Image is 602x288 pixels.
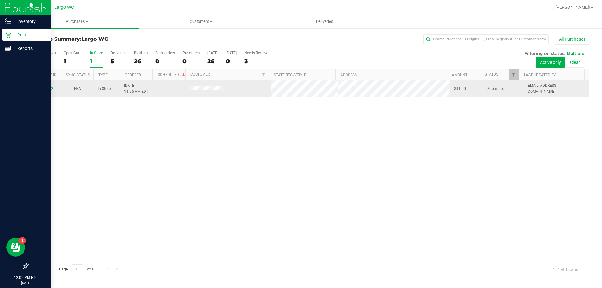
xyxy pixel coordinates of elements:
input: 1 [72,264,83,274]
a: Filter [509,69,519,80]
span: [DATE] 11:56 AM EDT [124,83,148,95]
div: 0 [226,58,237,65]
div: PickUps [134,51,148,55]
span: Submitted [487,86,505,92]
div: [DATE] [226,51,237,55]
span: $91.00 [454,86,466,92]
span: Largo WC [82,36,108,42]
div: Back-orders [155,51,175,55]
p: Retail [11,31,49,39]
a: Sync Status [66,73,90,77]
h3: Purchase Summary: [28,36,215,42]
span: Customers [139,19,262,24]
button: All Purchases [555,34,589,45]
a: Last Updated By [524,73,556,77]
div: In Store [90,51,103,55]
button: Active only [536,57,565,68]
p: Inventory [11,18,49,25]
input: Search Purchase ID, Original ID, State Registry ID or Customer Name... [423,34,549,44]
th: Address [335,69,447,80]
span: In-Store [98,86,111,92]
div: 0 [155,58,175,65]
span: 1 - 1 of 1 items [548,264,583,274]
inline-svg: Inventory [5,18,11,24]
a: Type [98,73,108,77]
span: Purchases [15,19,139,24]
a: Customers [139,15,263,28]
a: Deliveries [263,15,387,28]
a: State Registry ID [274,73,307,77]
iframe: Resource center unread badge [18,237,26,244]
span: Deliveries [308,19,342,24]
a: 12008302 [36,86,53,91]
a: Customer [190,72,210,76]
inline-svg: Retail [5,32,11,38]
div: Open Carts [64,51,82,55]
div: [DATE] [207,51,218,55]
div: Needs Review [244,51,267,55]
button: Clear [566,57,584,68]
span: Page of 1 [54,264,99,274]
span: Hi, [PERSON_NAME]! [549,5,590,10]
div: 26 [207,58,218,65]
iframe: Resource center [6,238,25,257]
div: 5 [110,58,126,65]
span: Largo WC [54,5,74,10]
div: 0 [182,58,200,65]
div: 26 [134,58,148,65]
a: Ordered [125,73,141,77]
div: 1 [64,58,82,65]
p: Reports [11,45,49,52]
a: Scheduled [158,72,186,77]
div: Deliveries [110,51,126,55]
a: Amount [452,73,467,77]
div: Pre-orders [182,51,200,55]
p: 12:02 PM EDT [3,275,49,280]
p: [DATE] [3,280,49,285]
div: 1 [90,58,103,65]
button: N/A [74,86,81,92]
a: Status [485,72,498,76]
span: Not Applicable [74,86,81,91]
a: Filter [258,69,269,80]
div: 3 [244,58,267,65]
a: Purchases [15,15,139,28]
span: Multiple [567,51,584,56]
span: [EMAIL_ADDRESS][DOMAIN_NAME] [527,83,585,95]
inline-svg: Reports [5,45,11,51]
span: Filtering on status: [525,51,565,56]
